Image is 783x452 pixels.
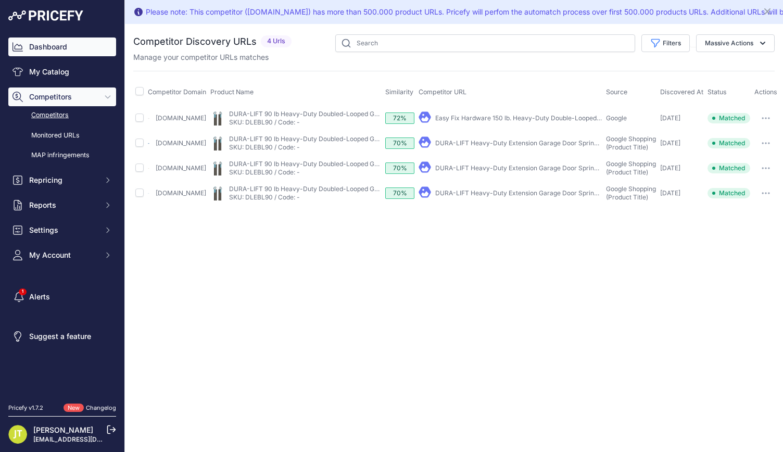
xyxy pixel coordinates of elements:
[8,127,116,145] a: Monitored URLs
[660,114,680,122] span: [DATE]
[29,250,97,260] span: My Account
[660,88,703,96] span: Discovered At
[385,88,413,96] span: Similarity
[8,146,116,165] a: MAP infringements
[210,88,254,96] span: Product Name
[229,143,300,151] a: SKU: DLEBL90 / Code: -
[86,404,116,411] a: Changelog
[641,34,690,52] button: Filters
[29,175,97,185] span: Repricing
[156,114,206,122] a: [DOMAIN_NAME]
[762,4,775,17] button: Close
[229,160,517,168] a: DURA-LIFT 90 lb Heavy-Duty Doubled-Looped Garage Door Extension Spring (2-Pack)-DLEBL90
[335,34,635,52] input: Search
[229,193,300,201] a: SKU: DLEBL90 / Code: -
[133,34,257,49] h2: Competitor Discovery URLs
[8,327,116,346] a: Suggest a feature
[708,163,750,173] span: Matched
[708,88,727,96] span: Status
[606,114,627,122] span: Google
[156,164,206,172] a: [DOMAIN_NAME]
[606,88,627,96] span: Source
[385,112,414,124] div: 72%
[660,189,680,197] span: [DATE]
[8,62,116,81] a: My Catalog
[8,10,83,21] img: Pricefy Logo
[229,168,300,176] a: SKU: DLEBL90 / Code: -
[229,110,517,118] a: DURA-LIFT 90 lb Heavy-Duty Doubled-Looped Garage Door Extension Spring (2-Pack)-DLEBL90
[660,164,680,172] span: [DATE]
[29,200,97,210] span: Reports
[29,225,97,235] span: Settings
[8,221,116,240] button: Settings
[8,196,116,215] button: Reports
[696,34,775,52] button: Massive Actions
[754,88,777,96] span: Actions
[261,35,292,47] span: 4 Urls
[156,189,206,197] a: [DOMAIN_NAME]
[435,189,621,197] a: DURA-LIFT Heavy-Duty Extension Garage Door Spring 2-Pack
[29,92,97,102] span: Competitors
[606,160,656,176] span: Google Shopping (Product Title)
[435,164,621,172] a: DURA-LIFT Heavy-Duty Extension Garage Door Spring 2-Pack
[8,171,116,190] button: Repricing
[8,287,116,306] a: Alerts
[156,139,206,147] a: [DOMAIN_NAME]
[8,404,43,412] div: Pricefy v1.7.2
[64,404,84,412] span: New
[708,188,750,198] span: Matched
[148,88,206,96] span: Competitor Domain
[8,106,116,124] a: Competitors
[8,37,116,56] a: Dashboard
[229,118,300,126] a: SKU: DLEBL90 / Code: -
[229,135,517,143] a: DURA-LIFT 90 lb Heavy-Duty Doubled-Looped Garage Door Extension Spring (2-Pack)-DLEBL90
[419,88,466,96] span: Competitor URL
[385,187,414,199] div: 70%
[229,185,517,193] a: DURA-LIFT 90 lb Heavy-Duty Doubled-Looped Garage Door Extension Spring (2-Pack)-DLEBL90
[8,37,116,391] nav: Sidebar
[133,52,269,62] p: Manage your competitor URLs matches
[385,162,414,174] div: 70%
[606,185,656,201] span: Google Shopping (Product Title)
[435,114,713,122] a: Easy Fix Hardware 150 lb. Heavy-Duty Double-Looped Garage Door Extension Spring (2-Pack
[385,137,414,149] div: 70%
[708,113,750,123] span: Matched
[8,246,116,265] button: My Account
[708,138,750,148] span: Matched
[8,87,116,106] button: Competitors
[606,135,656,151] span: Google Shopping (Product Title)
[33,425,93,434] a: [PERSON_NAME]
[33,435,142,443] a: [EMAIL_ADDRESS][DOMAIN_NAME]
[660,139,680,147] span: [DATE]
[435,139,621,147] a: DURA-LIFT Heavy-Duty Extension Garage Door Spring 2-Pack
